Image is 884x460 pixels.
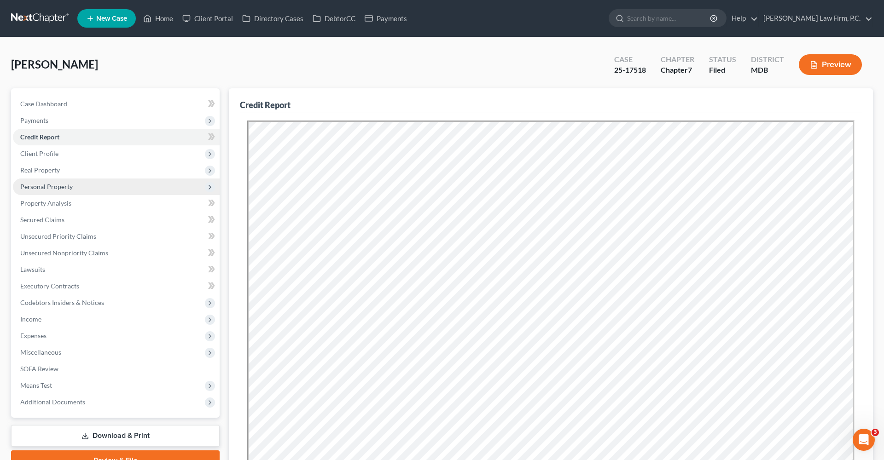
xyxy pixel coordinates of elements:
span: Expenses [20,332,47,339]
a: Unsecured Priority Claims [13,228,220,245]
span: 3 [872,429,879,436]
span: Additional Documents [20,398,85,406]
a: SOFA Review [13,361,220,377]
span: Property Analysis [20,199,71,207]
a: Property Analysis [13,195,220,212]
span: SOFA Review [20,365,58,373]
span: Personal Property [20,183,73,190]
span: Real Property [20,166,60,174]
a: [PERSON_NAME] Law Firm, P.C. [759,10,872,27]
div: Filed [709,65,736,75]
a: Client Portal [178,10,238,27]
div: District [751,54,784,65]
a: Home [139,10,178,27]
span: Case Dashboard [20,100,67,108]
a: Executory Contracts [13,278,220,294]
span: Client Profile [20,149,58,157]
span: Unsecured Priority Claims [20,232,96,240]
div: MDB [751,65,784,75]
span: Secured Claims [20,216,64,224]
div: Status [709,54,736,65]
a: Payments [360,10,412,27]
span: 7 [688,65,692,74]
span: Credit Report [20,133,59,141]
a: Credit Report [13,129,220,145]
span: Miscellaneous [20,348,61,356]
span: Lawsuits [20,265,45,273]
span: Income [20,315,41,323]
a: Lawsuits [13,261,220,278]
div: 25-17518 [614,65,646,75]
span: New Case [96,15,127,22]
span: Payments [20,116,48,124]
a: Unsecured Nonpriority Claims [13,245,220,261]
a: Help [727,10,758,27]
span: Executory Contracts [20,282,79,290]
div: Credit Report [240,99,291,110]
iframe: Intercom live chat [853,429,875,451]
div: Chapter [661,54,694,65]
span: Codebtors Insiders & Notices [20,299,104,306]
span: Unsecured Nonpriority Claims [20,249,108,257]
div: Chapter [661,65,694,75]
a: DebtorCC [308,10,360,27]
input: Search by name... [627,10,711,27]
span: Means Test [20,381,52,389]
div: Case [614,54,646,65]
a: Case Dashboard [13,96,220,112]
span: [PERSON_NAME] [11,57,98,71]
button: Preview [799,54,862,75]
a: Directory Cases [238,10,308,27]
a: Secured Claims [13,212,220,228]
a: Download & Print [11,425,220,447]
